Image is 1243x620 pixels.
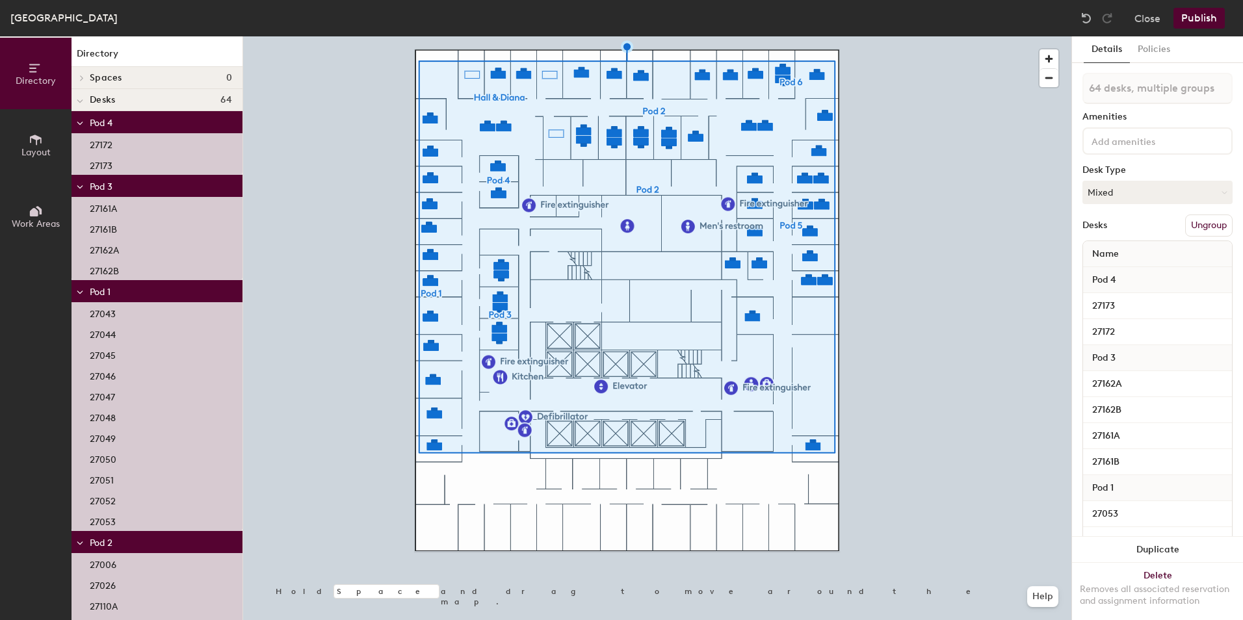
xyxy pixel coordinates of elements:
input: Unnamed desk [1086,453,1229,471]
p: 27173 [90,157,112,172]
div: Amenities [1082,112,1233,122]
span: 0 [226,73,232,83]
div: Desks [1082,220,1107,231]
p: 27046 [90,367,116,382]
input: Add amenities [1089,133,1206,148]
p: 27162A [90,241,119,256]
span: Name [1086,242,1125,266]
h1: Directory [72,47,242,67]
input: Unnamed desk [1086,323,1229,341]
span: Pod 3 [1086,346,1122,370]
span: Pod 1 [90,287,111,298]
button: Duplicate [1072,537,1243,563]
button: Ungroup [1185,214,1233,237]
p: 27052 [90,492,116,507]
button: Help [1027,586,1058,607]
p: 27053 [90,513,116,528]
span: Spaces [90,73,122,83]
span: Pod 4 [1086,268,1123,292]
span: 64 [220,95,232,105]
input: Unnamed desk [1086,505,1229,523]
p: 27043 [90,305,116,320]
p: 27044 [90,326,116,341]
p: 27161B [90,220,117,235]
button: Details [1084,36,1130,63]
span: Pod 4 [90,118,112,129]
p: 27047 [90,388,115,403]
button: Publish [1173,8,1225,29]
div: Removes all associated reservation and assignment information [1080,584,1235,607]
button: DeleteRemoves all associated reservation and assignment information [1072,563,1243,620]
p: 27049 [90,430,116,445]
input: Unnamed desk [1086,375,1229,393]
p: 27161A [90,200,117,214]
p: 27110A [90,597,118,612]
span: Pod 3 [90,181,112,192]
p: 27006 [90,556,116,571]
span: Layout [21,147,51,158]
span: Desks [90,95,115,105]
span: Pod 1 [1086,476,1120,500]
div: [GEOGRAPHIC_DATA] [10,10,118,26]
span: Directory [16,75,56,86]
button: Policies [1130,36,1178,63]
p: 27172 [90,136,112,151]
input: Unnamed desk [1086,427,1229,445]
p: 27050 [90,450,116,465]
p: 27051 [90,471,114,486]
p: 27026 [90,576,116,591]
input: Unnamed desk [1086,531,1229,549]
input: Unnamed desk [1086,297,1229,315]
div: Desk Type [1082,165,1233,175]
p: 27048 [90,409,116,424]
input: Unnamed desk [1086,401,1229,419]
p: 27045 [90,346,116,361]
button: Close [1134,8,1160,29]
img: Undo [1080,12,1093,25]
button: Mixed [1082,181,1233,204]
span: Pod 2 [90,537,112,549]
span: Work Areas [12,218,60,229]
p: 27162B [90,262,119,277]
img: Redo [1101,12,1114,25]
